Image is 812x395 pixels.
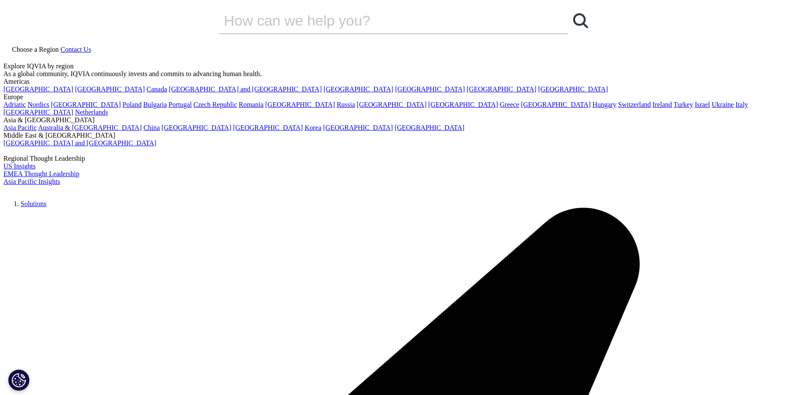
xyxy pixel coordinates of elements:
a: [GEOGRAPHIC_DATA] [233,124,303,131]
a: Adriatic [3,101,26,108]
div: Asia & [GEOGRAPHIC_DATA] [3,116,809,124]
div: Europe [3,93,809,101]
a: [GEOGRAPHIC_DATA] [3,85,73,93]
a: [GEOGRAPHIC_DATA] [395,124,464,131]
a: [GEOGRAPHIC_DATA] [75,85,145,93]
a: [GEOGRAPHIC_DATA] [3,109,73,116]
input: Search [219,8,543,33]
a: Netherlands [75,109,108,116]
a: Ireland [653,101,672,108]
a: [GEOGRAPHIC_DATA] [357,101,426,108]
div: Explore IQVIA by region [3,62,809,70]
a: US Insights [3,162,36,170]
a: [GEOGRAPHIC_DATA] [521,101,591,108]
a: Romania [239,101,264,108]
a: [GEOGRAPHIC_DATA] [428,101,498,108]
a: Italy [735,101,748,108]
a: Australia & [GEOGRAPHIC_DATA] [38,124,142,131]
a: [GEOGRAPHIC_DATA] [467,85,536,93]
div: As a global community, IQVIA continuously invests and commits to advancing human health. [3,70,809,78]
a: [GEOGRAPHIC_DATA] and [GEOGRAPHIC_DATA] [169,85,321,93]
svg: Search [573,13,588,28]
a: Israel [695,101,710,108]
a: Turkey [674,101,693,108]
a: Search [568,8,593,33]
a: Nordics [27,101,49,108]
button: Cookie Settings [8,369,30,391]
span: Choose a Region [12,46,59,53]
a: Solutions [21,200,46,207]
a: Greece [500,101,519,108]
a: Switzerland [618,101,651,108]
a: [GEOGRAPHIC_DATA] [265,101,335,108]
a: Poland [122,101,141,108]
a: [GEOGRAPHIC_DATA] and [GEOGRAPHIC_DATA] [3,139,156,147]
div: Americas [3,78,809,85]
a: Russia [337,101,355,108]
div: Middle East & [GEOGRAPHIC_DATA] [3,132,809,139]
a: Contact Us [60,46,91,53]
a: Bulgaria [143,101,167,108]
a: [GEOGRAPHIC_DATA] [324,85,393,93]
a: China [143,124,160,131]
a: [GEOGRAPHIC_DATA] [51,101,121,108]
a: Hungary [592,101,616,108]
a: [GEOGRAPHIC_DATA] [161,124,231,131]
a: Canada [146,85,167,93]
a: Korea [305,124,321,131]
a: Ukraine [712,101,734,108]
a: Asia Pacific Insights [3,178,60,185]
a: Czech Republic [193,101,237,108]
a: EMEA Thought Leadership [3,170,79,177]
a: [GEOGRAPHIC_DATA] [323,124,393,131]
div: Regional Thought Leadership [3,155,809,162]
a: Asia Pacific [3,124,37,131]
a: Portugal [169,101,192,108]
a: [GEOGRAPHIC_DATA] [538,85,608,93]
a: [GEOGRAPHIC_DATA] [395,85,465,93]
